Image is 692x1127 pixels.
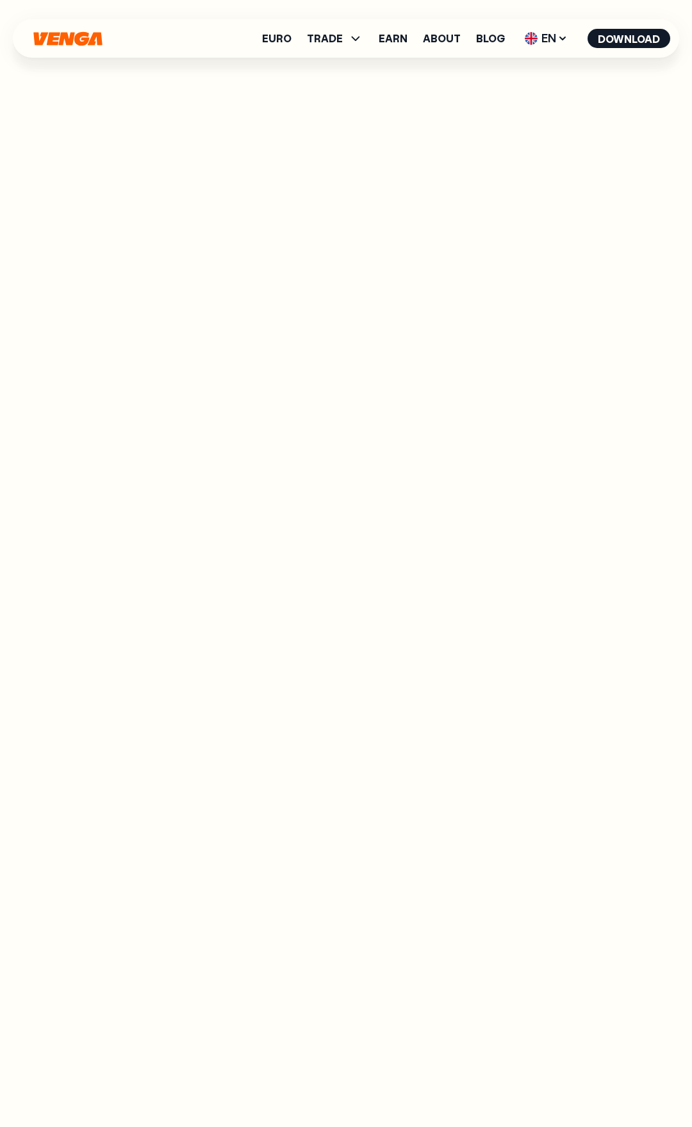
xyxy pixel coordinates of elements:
span: TRADE [307,33,343,44]
img: flag-uk [525,32,538,45]
a: Euro [262,33,292,44]
span: EN [520,28,572,49]
span: TRADE [307,31,363,46]
a: Earn [379,33,408,44]
button: Download [588,29,670,48]
svg: Home [32,31,104,46]
a: About [423,33,461,44]
a: Blog [476,33,505,44]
